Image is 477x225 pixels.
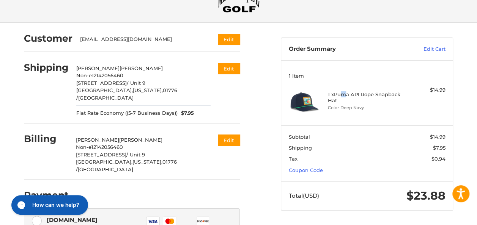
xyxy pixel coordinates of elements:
span: Non-e [76,144,91,150]
span: 01776 / [76,159,177,172]
a: Coupon Code [289,167,323,173]
span: $23.88 [406,189,446,203]
span: Total (USD) [289,192,319,199]
span: [GEOGRAPHIC_DATA] [78,166,133,172]
h2: Payment [24,189,69,201]
span: [PERSON_NAME] [120,65,163,71]
button: Edit [218,63,240,74]
h2: Customer [24,33,72,44]
span: [PERSON_NAME] [76,65,120,71]
span: Non-e [76,72,92,78]
li: Color Deep Navy [328,105,405,111]
span: 12142056460 [92,72,123,78]
span: [STREET_ADDRESS] [76,80,127,86]
span: [PERSON_NAME] [76,137,119,143]
span: Flat Rate Economy ((5-7 Business Days)) [76,109,178,117]
button: Edit [218,34,240,45]
span: 12142056460 [91,144,123,150]
span: $14.99 [430,134,446,140]
div: $14.99 [406,86,445,94]
h2: Billing [24,133,68,145]
span: Shipping [289,145,312,151]
span: [GEOGRAPHIC_DATA], [76,159,132,165]
h3: Order Summary [289,45,395,53]
span: $7.95 [178,109,194,117]
span: $7.95 [433,145,446,151]
span: [STREET_ADDRESS] [76,152,126,158]
a: Edit Cart [395,45,446,53]
span: Subtotal [289,134,310,140]
span: / Unit 9 [127,80,145,86]
div: [EMAIL_ADDRESS][DOMAIN_NAME] [80,36,203,43]
span: 01776 / [76,87,177,101]
span: [GEOGRAPHIC_DATA] [78,95,134,101]
span: [US_STATE], [133,87,163,93]
span: $0.94 [431,156,446,162]
iframe: Gorgias live chat messenger [8,192,90,217]
span: Tax [289,156,298,162]
button: Edit [218,134,240,145]
span: / Unit 9 [126,152,145,158]
h3: 1 Item [289,73,446,79]
h4: 1 x Puma API Rope Snapback Hat [328,91,405,104]
span: [GEOGRAPHIC_DATA], [76,87,133,93]
span: [PERSON_NAME] [119,137,162,143]
span: [US_STATE], [132,159,162,165]
h2: Shipping [24,62,69,73]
